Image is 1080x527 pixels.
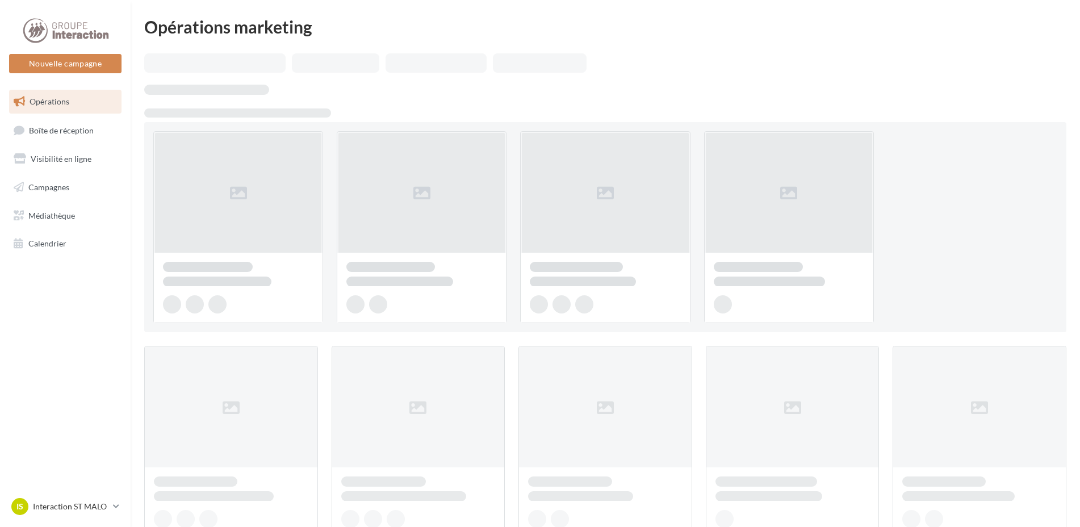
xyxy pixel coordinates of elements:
span: IS [16,501,23,512]
span: Médiathèque [28,210,75,220]
span: Visibilité en ligne [31,154,91,164]
a: Opérations [7,90,124,114]
span: Opérations [30,97,69,106]
div: Opérations marketing [144,18,1066,35]
p: Interaction ST MALO [33,501,108,512]
a: Calendrier [7,232,124,256]
span: Calendrier [28,239,66,248]
button: Nouvelle campagne [9,54,122,73]
a: Médiathèque [7,204,124,228]
a: Visibilité en ligne [7,147,124,171]
a: IS Interaction ST MALO [9,496,122,517]
a: Boîte de réception [7,118,124,143]
a: Campagnes [7,175,124,199]
span: Boîte de réception [29,125,94,135]
span: Campagnes [28,182,69,192]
